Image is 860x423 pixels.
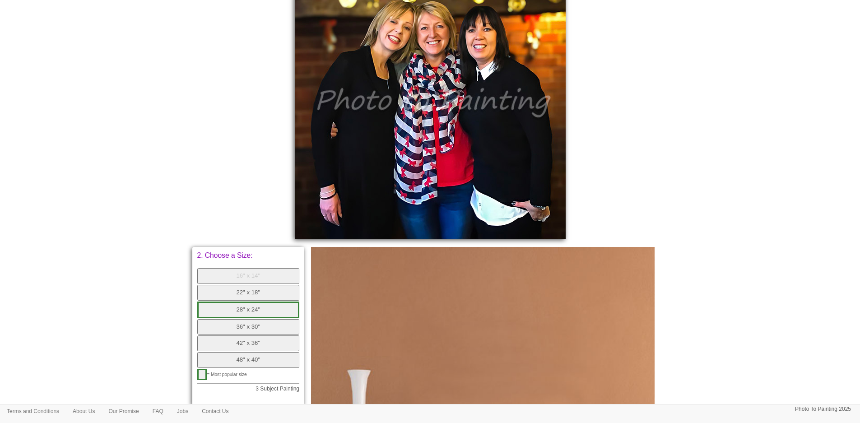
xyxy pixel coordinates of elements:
[795,404,851,414] p: Photo To Painting 2025
[197,302,300,318] button: 28" x 24"
[197,319,300,335] button: 36" x 30"
[197,386,300,391] p: 3 Subject Painting
[197,285,300,301] button: 22" x 18"
[146,404,170,418] a: FAQ
[102,404,145,418] a: Our Promise
[207,372,247,377] span: = Most popular size
[197,352,300,368] button: 48" x 40"
[66,404,102,418] a: About Us
[197,268,300,284] button: 16" x 14"
[170,404,195,418] a: Jobs
[195,404,235,418] a: Contact Us
[197,252,300,259] p: 2. Choose a Size:
[197,335,300,351] button: 42" x 36"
